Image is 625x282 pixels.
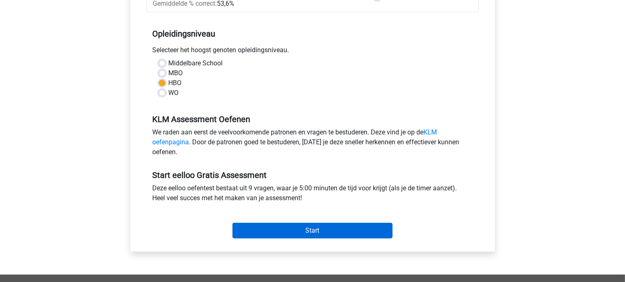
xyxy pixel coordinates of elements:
div: Deze eelloo oefentest bestaat uit 9 vragen, waar je 5:00 minuten de tijd voor krijgt (als je de t... [146,183,479,206]
input: Start [232,223,393,238]
label: WO [169,88,179,98]
label: MBO [169,68,183,78]
h5: KLM Assessment Oefenen [153,114,473,124]
label: HBO [169,78,182,88]
label: Middelbare School [169,58,223,68]
div: We raden aan eerst de veelvoorkomende patronen en vragen te bestuderen. Deze vind je op de . Door... [146,127,479,160]
div: Selecteer het hoogst genoten opleidingsniveau. [146,45,479,58]
h5: Start eelloo Gratis Assessment [153,170,473,180]
h5: Opleidingsniveau [153,25,473,42]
